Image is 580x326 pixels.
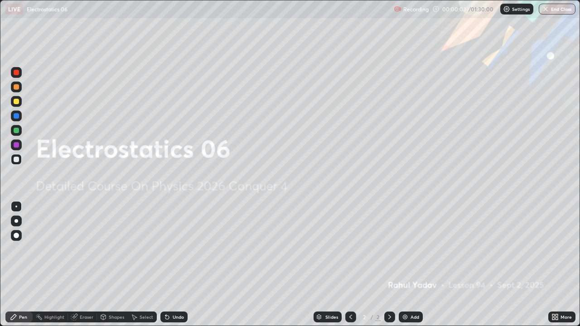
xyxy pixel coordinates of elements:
div: Add [411,315,419,319]
div: Select [140,315,153,319]
img: end-class-cross [542,5,549,13]
div: Undo [173,315,184,319]
div: Pen [19,315,27,319]
p: Electrostatics 06 [27,5,68,13]
p: Settings [512,7,530,11]
div: / [371,314,373,320]
div: Shapes [109,315,124,319]
div: Eraser [80,315,93,319]
div: 2 [360,314,369,320]
p: Recording [403,6,429,13]
div: 2 [375,313,381,321]
div: More [561,315,572,319]
p: LIVE [8,5,20,13]
button: End Class [539,4,575,14]
div: Slides [325,315,338,319]
img: recording.375f2c34.svg [394,5,401,13]
img: class-settings-icons [503,5,510,13]
div: Highlight [44,315,64,319]
img: add-slide-button [401,313,409,321]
